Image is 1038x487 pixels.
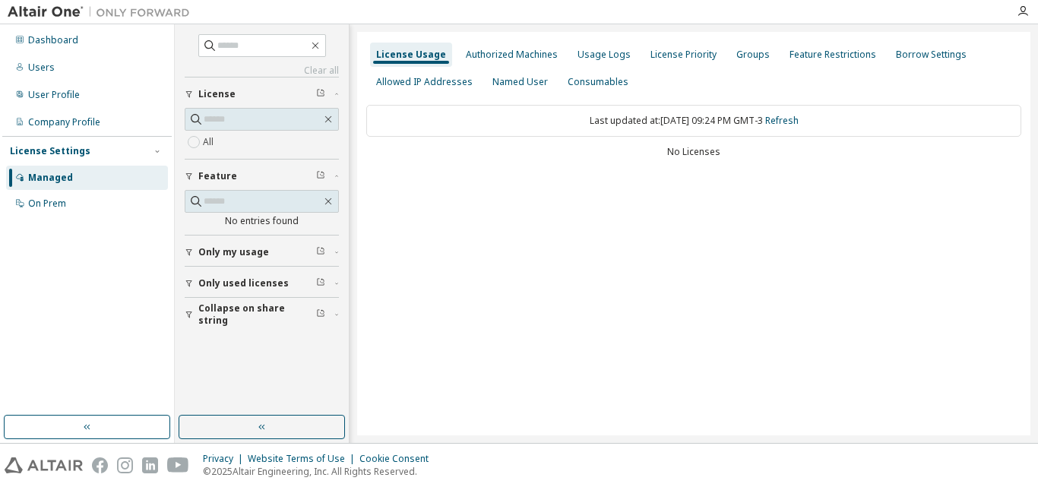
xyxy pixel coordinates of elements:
[198,277,289,289] span: Only used licenses
[316,277,325,289] span: Clear filter
[28,89,80,101] div: User Profile
[8,5,198,20] img: Altair One
[185,77,339,111] button: License
[198,302,316,327] span: Collapse on share string
[316,308,325,321] span: Clear filter
[28,116,100,128] div: Company Profile
[466,49,558,61] div: Authorized Machines
[376,76,473,88] div: Allowed IP Addresses
[203,133,217,151] label: All
[203,465,438,478] p: © 2025 Altair Engineering, Inc. All Rights Reserved.
[896,49,967,61] div: Borrow Settings
[185,65,339,77] a: Clear all
[366,146,1021,158] div: No Licenses
[568,76,628,88] div: Consumables
[185,267,339,300] button: Only used licenses
[185,160,339,193] button: Feature
[28,62,55,74] div: Users
[316,88,325,100] span: Clear filter
[316,246,325,258] span: Clear filter
[10,145,90,157] div: License Settings
[376,49,446,61] div: License Usage
[790,49,876,61] div: Feature Restrictions
[359,453,438,465] div: Cookie Consent
[167,457,189,473] img: youtube.svg
[316,170,325,182] span: Clear filter
[28,172,73,184] div: Managed
[492,76,548,88] div: Named User
[198,88,236,100] span: License
[366,105,1021,137] div: Last updated at: [DATE] 09:24 PM GMT-3
[28,34,78,46] div: Dashboard
[92,457,108,473] img: facebook.svg
[185,215,339,227] div: No entries found
[765,114,799,127] a: Refresh
[185,298,339,331] button: Collapse on share string
[650,49,717,61] div: License Priority
[248,453,359,465] div: Website Terms of Use
[185,236,339,269] button: Only my usage
[5,457,83,473] img: altair_logo.svg
[736,49,770,61] div: Groups
[198,246,269,258] span: Only my usage
[28,198,66,210] div: On Prem
[198,170,237,182] span: Feature
[117,457,133,473] img: instagram.svg
[578,49,631,61] div: Usage Logs
[142,457,158,473] img: linkedin.svg
[203,453,248,465] div: Privacy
